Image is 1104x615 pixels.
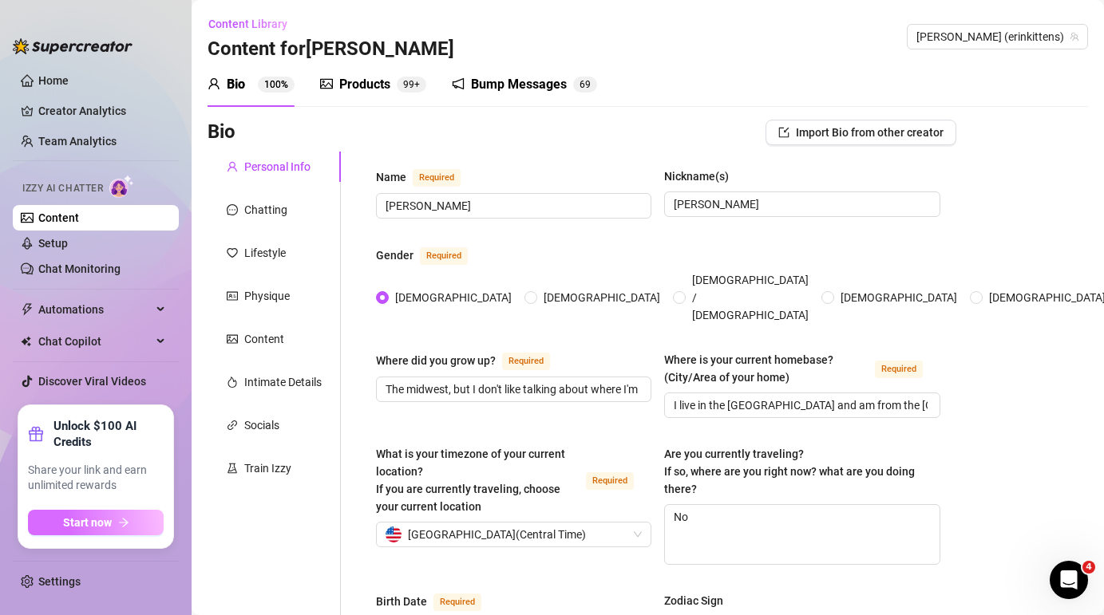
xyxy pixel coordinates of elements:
input: Where is your current homebase? (City/Area of your home) [674,396,927,414]
span: [DEMOGRAPHIC_DATA] [834,289,964,306]
label: Name [376,168,478,187]
div: Products [339,75,390,94]
span: Izzy AI Chatter [22,181,103,196]
div: Name [376,168,406,186]
iframe: Intercom live chat [1050,561,1088,599]
span: notification [452,77,465,90]
label: Where is your current homebase? (City/Area of your home) [664,351,940,386]
textarea: No [665,505,939,564]
div: Where did you grow up? [376,352,496,369]
img: Chat Copilot [21,336,31,347]
span: 4 [1082,561,1095,574]
span: Content Library [208,18,287,30]
span: What is your timezone of your current location? If you are currently traveling, choose your curre... [376,447,565,513]
span: thunderbolt [21,303,34,316]
input: Nickname(s) [674,195,927,213]
span: picture [227,333,238,345]
span: gift [28,426,44,442]
span: Import Bio from other creator [796,126,944,139]
span: [DEMOGRAPHIC_DATA] / [DEMOGRAPHIC_DATA] [686,271,815,324]
span: import [778,127,789,138]
span: message [227,204,238,215]
input: Where did you grow up? [386,380,639,398]
span: [DEMOGRAPHIC_DATA] [389,289,518,306]
span: heart [227,247,238,258]
span: Automations [38,297,152,322]
div: Personal Info [244,158,311,175]
label: Where did you grow up? [376,351,568,370]
div: Zodiac Sign [664,592,723,609]
span: user [208,77,220,90]
span: [GEOGRAPHIC_DATA] ( Central Time ) [408,522,586,546]
a: Creator Analytics [38,98,166,124]
label: Birth Date [376,592,499,611]
span: Required [413,169,461,187]
span: [DEMOGRAPHIC_DATA] [537,289,667,306]
a: Discover Viral Videos [38,375,146,388]
span: user [227,161,238,172]
div: Birth Date [376,593,427,610]
img: us [386,526,402,542]
label: Gender [376,246,485,265]
div: Bump Messages [471,75,567,94]
span: fire [227,376,238,388]
a: Home [38,74,69,87]
div: Content [244,330,284,348]
div: Where is your current homebase? (City/Area of your home) [664,351,868,386]
img: AI Chatter [109,175,134,198]
sup: 69 [573,77,597,93]
button: Content Library [208,11,300,37]
a: Settings [38,575,81,588]
span: Required [502,353,550,370]
button: Start nowarrow-right [28,510,164,535]
span: Required [586,472,634,490]
div: Intimate Details [244,373,322,391]
span: Required [433,593,481,611]
a: Content [38,211,79,224]
div: Physique [244,287,290,305]
span: Start now [63,516,112,529]
div: Bio [227,75,245,94]
a: Team Analytics [38,135,117,148]
input: Name [386,197,639,215]
a: Setup [38,237,68,250]
div: Lifestyle [244,244,286,262]
img: logo-BBDzfeDw.svg [13,38,133,54]
span: Erin (erinkittens) [916,25,1078,49]
h3: Bio [208,120,235,145]
span: 9 [585,79,591,90]
strong: Unlock $100 AI Credits [53,418,164,450]
span: Required [420,247,468,265]
div: Chatting [244,201,287,219]
div: Gender [376,246,414,264]
div: Train Izzy [244,459,291,477]
label: Nickname(s) [664,168,740,185]
span: link [227,420,238,431]
span: team [1070,32,1079,41]
div: Nickname(s) [664,168,729,185]
span: Chat Copilot [38,329,152,354]
div: Socials [244,416,279,434]
span: Required [875,361,923,378]
span: arrow-right [118,517,129,528]
span: Share your link and earn unlimited rewards [28,463,164,494]
span: picture [320,77,333,90]
h3: Content for [PERSON_NAME] [208,37,454,62]
span: experiment [227,463,238,474]
span: idcard [227,290,238,302]
button: Import Bio from other creator [766,120,956,145]
sup: 145 [397,77,426,93]
sup: 100% [258,77,295,93]
span: Are you currently traveling? If so, where are you right now? what are you doing there? [664,447,915,495]
a: Chat Monitoring [38,262,121,275]
span: 6 [580,79,585,90]
label: Zodiac Sign [664,592,734,609]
